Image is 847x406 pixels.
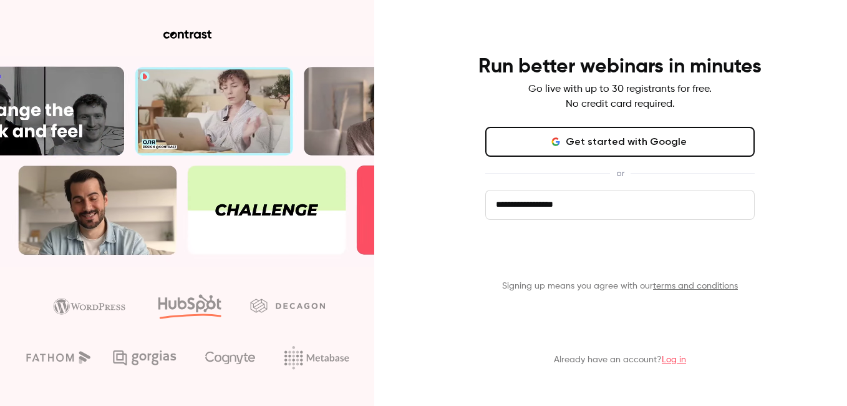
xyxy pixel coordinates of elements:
h4: Run better webinars in minutes [478,54,762,79]
p: Go live with up to 30 registrants for free. No credit card required. [528,82,712,112]
button: Get started with Google [485,127,755,157]
a: Log in [662,355,686,364]
button: Get started [485,240,755,270]
a: terms and conditions [653,282,738,290]
span: or [610,167,631,180]
p: Already have an account? [554,354,686,366]
p: Signing up means you agree with our [485,280,755,292]
img: decagon [250,299,325,312]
